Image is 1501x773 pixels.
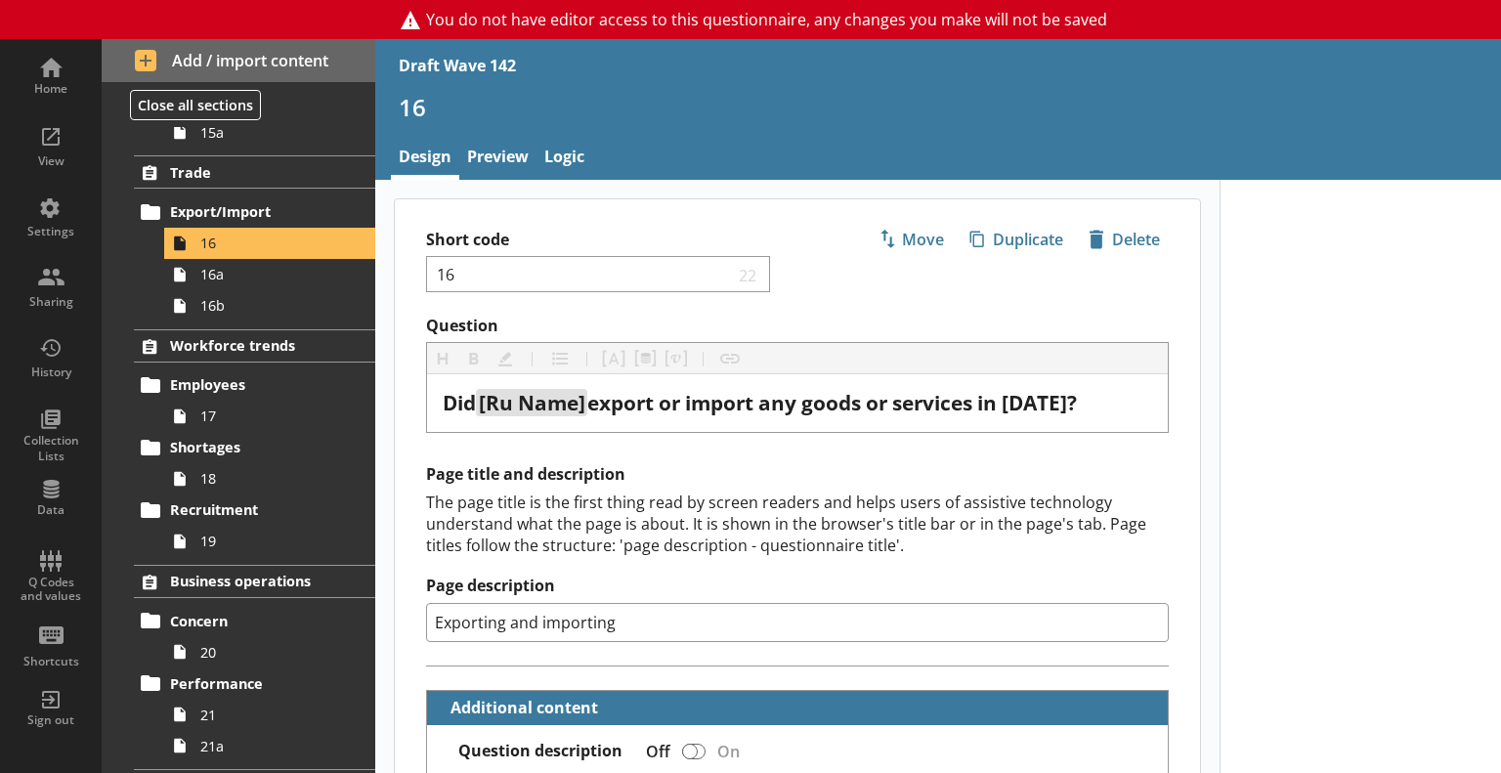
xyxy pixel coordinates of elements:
a: Logic [536,138,592,180]
button: Move [870,223,953,256]
label: Short code [426,230,797,250]
span: 22 [735,265,762,283]
span: Trade [170,163,340,182]
a: Workforce trends [134,329,375,363]
div: View [17,153,85,169]
li: Concern20 [143,605,375,667]
button: Delete [1080,223,1169,256]
button: Close all sections [130,90,261,120]
span: Workforce trends [170,336,340,355]
div: Off [630,734,678,768]
div: Home [17,81,85,97]
div: Q Codes and values [17,576,85,604]
button: Duplicate [961,223,1072,256]
div: Collection Lists [17,433,85,463]
span: Did [443,389,476,416]
div: On [709,734,755,768]
li: Performance2121a [143,667,375,761]
li: Shortages18 [143,432,375,494]
a: Preview [459,138,536,180]
span: 19 [200,532,348,550]
button: Additional content [435,691,602,725]
div: Data [17,502,85,518]
label: Page description [426,576,1169,596]
a: Design [391,138,459,180]
h1: 16 [399,92,1478,122]
div: Sharing [17,294,85,310]
a: Business operations [134,565,375,598]
div: Question [443,390,1152,416]
div: Sign out [17,712,85,728]
a: 15a [164,116,375,148]
span: Delete [1081,224,1168,255]
a: Export/Import [134,196,375,228]
span: Recruitment [170,500,340,519]
span: Concern [170,612,340,630]
a: 21 [164,699,375,730]
li: Recruitment19 [143,494,375,557]
li: Employees17 [143,369,375,432]
div: Shortcuts [17,654,85,669]
div: History [17,365,85,380]
a: 19 [164,526,375,557]
a: 21a [164,730,375,761]
a: 16b [164,290,375,322]
span: Employees [170,375,340,394]
li: Export/Import1616a16b [143,196,375,322]
a: 17 [164,401,375,432]
span: export or import any goods or services in [DATE]? [587,389,1077,416]
span: 21 [200,706,348,724]
span: Duplicate [962,224,1071,255]
button: Add / import content [102,39,375,82]
a: Recruitment [134,494,375,526]
li: Workforce trendsEmployees17Shortages18Recruitment19 [102,329,375,557]
label: Question [426,316,1169,336]
a: Trade [134,155,375,189]
h2: Page title and description [426,464,1169,485]
li: TradeExport/Import1616a16b [102,155,375,321]
span: 20 [200,643,348,662]
span: Add / import content [135,50,343,71]
span: Export/Import [170,202,340,221]
div: Draft Wave 142 [399,55,516,76]
a: 16a [164,259,375,290]
span: 18 [200,469,348,488]
a: Concern [134,605,375,636]
a: 16 [164,228,375,259]
a: 20 [164,636,375,667]
span: 21a [200,737,348,755]
span: 16 [200,234,348,252]
span: Shortages [170,438,340,456]
span: Performance [170,674,340,693]
span: 16b [200,296,348,315]
span: 17 [200,407,348,425]
a: Employees [134,369,375,401]
div: Settings [17,224,85,239]
li: Business operationsConcern20Performance2121a [102,565,375,761]
span: [Ru Name] [479,389,585,416]
span: 16a [200,265,348,283]
a: Performance [134,667,375,699]
span: 15a [200,123,348,142]
a: Shortages [134,432,375,463]
div: The page title is the first thing read by screen readers and helps users of assistive technology ... [426,492,1169,556]
span: Move [871,224,952,255]
a: 18 [164,463,375,494]
span: Business operations [170,572,340,590]
label: Question description [458,741,622,761]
